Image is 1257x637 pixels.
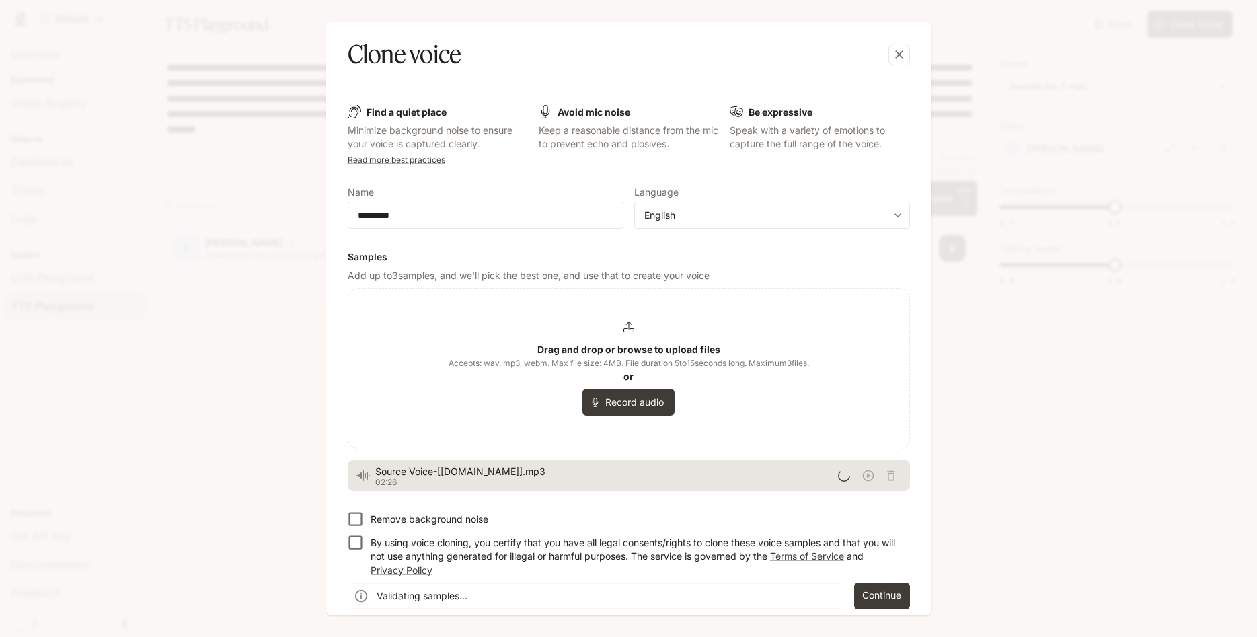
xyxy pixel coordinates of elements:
a: Privacy Policy [371,564,432,576]
p: By using voice cloning, you certify that you have all legal consents/rights to clone these voice ... [371,536,899,576]
b: Find a quiet place [367,106,447,118]
h6: Samples [348,250,910,264]
h5: Clone voice [348,38,461,71]
p: Name [348,188,374,197]
p: Remove background noise [371,513,488,526]
b: or [623,371,634,382]
div: English [635,209,909,222]
b: Avoid mic noise [558,106,630,118]
p: 02:26 [375,478,838,486]
span: Source Voice-[[DOMAIN_NAME]].mp3 [375,465,838,478]
p: Speak with a variety of emotions to capture the full range of the voice. [730,124,910,151]
button: Continue [854,583,910,609]
p: Keep a reasonable distance from the mic to prevent echo and plosives. [539,124,719,151]
div: English [644,209,888,222]
b: Drag and drop or browse to upload files [537,344,720,355]
p: Language [634,188,679,197]
button: Record audio [582,389,675,416]
p: Add up to 3 samples, and we'll pick the best one, and use that to create your voice [348,269,910,283]
p: Minimize background noise to ensure your voice is captured clearly. [348,124,528,151]
a: Read more best practices [348,155,445,165]
a: Terms of Service [770,550,844,562]
div: Validating samples... [377,584,467,608]
span: Accepts: wav, mp3, webm. Max file size: 4MB. File duration 5 to 15 seconds long. Maximum 3 files. [449,357,809,370]
b: Be expressive [749,106,812,118]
